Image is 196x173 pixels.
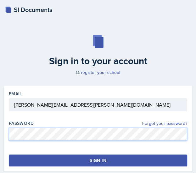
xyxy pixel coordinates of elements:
input: Email [9,98,187,111]
label: Email [9,91,22,97]
button: Sign in [9,154,187,166]
a: SI Documents [5,5,52,14]
div: Sign in [90,157,106,164]
label: Password [9,120,34,126]
a: register your school [81,69,120,75]
a: Forgot your password? [142,120,187,127]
